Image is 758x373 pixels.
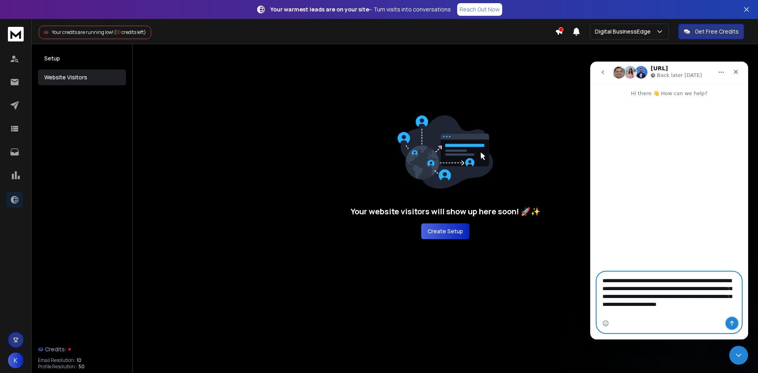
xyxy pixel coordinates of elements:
[8,27,24,41] img: logo
[421,223,469,239] button: Create Setup
[38,364,77,370] p: Profile Resolution :
[590,62,748,339] iframe: Intercom live chat
[52,29,113,36] span: Your credits are running low!
[38,341,126,357] a: Credits:
[116,29,121,36] span: 10
[45,345,67,353] span: Credits:
[114,29,146,36] span: ( credits left)
[270,6,451,13] p: – Turn visits into conversations
[595,28,654,36] p: Digital BusinessEdge
[38,69,126,85] button: Website Visitors
[695,28,739,36] p: Get Free Credits
[270,6,369,13] strong: Your warmest leads are on your site
[8,352,24,368] button: K
[457,3,502,16] a: Reach Out Now
[351,206,540,217] h3: Your website visitors will show up here soon! 🚀✨
[460,6,500,13] p: Reach Out Now
[678,24,744,39] button: Get Free Credits
[38,51,126,66] button: Setup
[38,357,75,364] p: Email Resolution:
[79,364,84,370] span: 50
[729,346,748,365] iframe: Intercom live chat
[77,357,81,364] span: 10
